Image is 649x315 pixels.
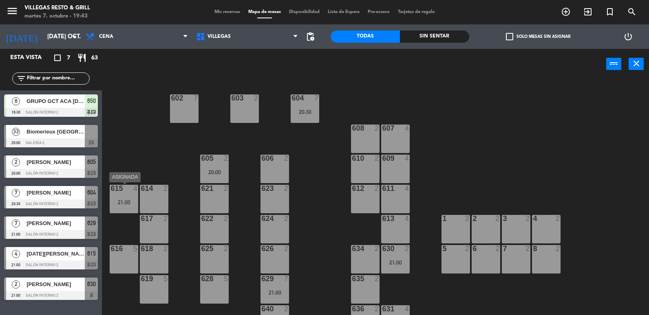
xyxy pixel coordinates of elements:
span: [PERSON_NAME] [26,188,85,197]
span: Villegas [208,34,231,39]
span: 2 [12,158,20,166]
div: 2 [375,185,380,192]
i: turned_in_not [605,7,615,17]
div: 2 [163,245,168,252]
div: 5 [163,275,168,282]
div: 2 [472,215,473,222]
div: 2 [556,215,561,222]
span: Cena [99,34,113,39]
div: 21:00 [260,290,289,295]
div: 2 [163,215,168,222]
div: 21:00 [110,199,138,205]
span: 629 [87,218,96,228]
div: 2 [525,245,530,252]
div: ASIGNADA [109,172,141,182]
div: 624 [261,215,262,222]
span: Biomerieux [GEOGRAPHIC_DATA] [26,127,85,136]
span: 604 [87,188,96,197]
div: 616 [110,245,111,252]
div: 2 [465,245,470,252]
div: 2 [284,215,289,222]
div: 7 [314,94,319,102]
div: 2 [375,245,380,252]
div: 2 [495,215,500,222]
div: 4 [405,185,410,192]
i: arrow_drop_down [70,32,79,42]
button: power_input [606,58,621,70]
div: 4 [133,185,138,192]
div: 606 [261,155,262,162]
div: 5 [224,275,229,282]
div: martes 7. octubre - 19:43 [24,12,90,20]
span: [PERSON_NAME] [26,219,85,227]
i: restaurant [77,53,87,63]
i: close [631,59,641,68]
div: 603 [231,94,232,102]
div: Sin sentar [400,31,469,43]
div: 20:30 [291,109,319,115]
i: menu [6,5,18,17]
div: 604 [291,94,292,102]
div: 615 [110,185,111,192]
div: 4 [405,155,410,162]
span: GRUPO GCT ACA [DATE] [26,97,85,105]
div: 2 [375,155,380,162]
div: 21:00 [381,260,410,265]
div: 6 [472,245,473,252]
span: 7 [67,53,70,63]
div: Todas [331,31,400,43]
div: 640 [261,305,262,313]
span: 605 [87,157,96,167]
div: Villegas Resto & Grill [24,4,90,12]
div: 2 [284,185,289,192]
input: Filtrar por nombre... [26,74,89,83]
span: check_box_outline_blank [506,33,513,40]
span: Mapa de mesas [244,10,285,14]
div: 629 [261,275,262,282]
div: 623 [261,185,262,192]
div: 2 [375,305,380,313]
span: 615 [87,249,96,258]
div: 2 [465,215,470,222]
div: 7 [284,275,289,282]
label: Solo mesas sin asignar [506,33,570,40]
i: add_circle_outline [561,7,571,17]
span: 7 [12,189,20,197]
span: pending_actions [305,32,315,42]
div: 4 [405,125,410,132]
div: 2 [284,305,289,313]
div: 2 [224,215,229,222]
div: 5 [442,245,443,252]
i: search [627,7,637,17]
div: 2 [224,245,229,252]
div: 626 [261,245,262,252]
div: 4 [405,215,410,222]
div: 2 [224,185,229,192]
i: filter_list [16,74,26,83]
span: 7 [12,219,20,227]
i: power_settings_new [623,32,633,42]
div: 2 [163,185,168,192]
span: Mis reservas [210,10,244,14]
div: 7 [194,94,199,102]
div: 2 [556,245,561,252]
